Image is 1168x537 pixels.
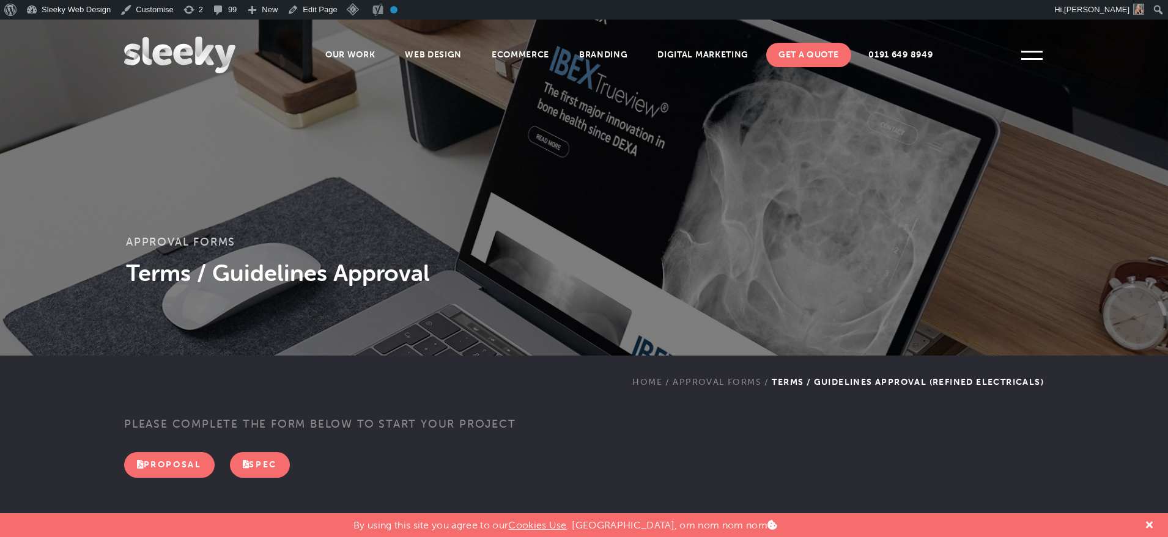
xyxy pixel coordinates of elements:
span: / [662,377,673,387]
a: Branding [567,43,640,67]
a: Spec [230,452,290,478]
img: IMG_0170-150x150.jpg [1133,4,1144,15]
p: By using this site you agree to our . [GEOGRAPHIC_DATA], om nom nom nom [353,513,777,531]
a: Our Work [313,43,388,67]
span: [PERSON_NAME] [1064,5,1129,14]
div: Terms / Guidelines Approval (Refined Electricals) [632,356,1044,387]
a: Get A Quote [766,43,851,67]
a: 0191 649 8949 [856,43,945,67]
img: Sleeky Web Design Newcastle [124,37,235,73]
div: No index [390,6,397,13]
h1: Terms / Guidelines Approval [126,258,1042,288]
a: Cookies Use [508,519,567,531]
a: Ecommerce [479,43,561,67]
a: Digital Marketing [645,43,761,67]
h3: Please complete the form below to start your project [124,417,1044,440]
a: Proposal [124,452,215,478]
a: Web Design [393,43,474,67]
a: Approval Forms [126,235,235,249]
a: Home [632,377,662,387]
span: / [761,377,772,387]
a: Approval Forms [673,377,761,387]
